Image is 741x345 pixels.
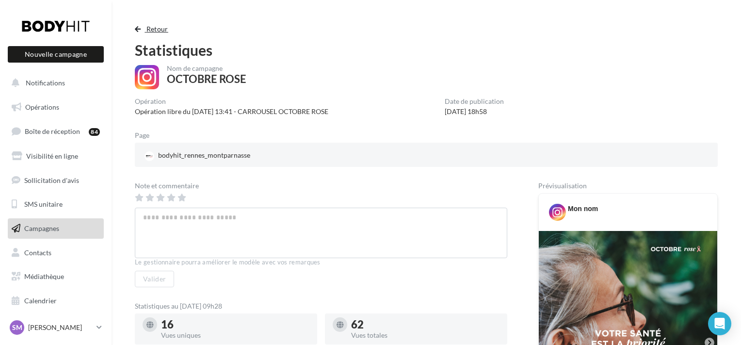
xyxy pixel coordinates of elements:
[6,266,106,287] a: Médiathèque
[538,182,718,189] div: Prévisualisation
[26,152,78,160] span: Visibilité en ligne
[445,98,504,105] div: Date de publication
[12,323,22,332] span: SM
[25,127,80,135] span: Boîte de réception
[6,146,106,166] a: Visibilité en ligne
[24,248,51,257] span: Contacts
[6,73,102,93] button: Notifications
[8,318,104,337] a: SM [PERSON_NAME]
[24,176,79,184] span: Sollicitation d'avis
[89,128,100,136] div: 84
[6,170,106,191] a: Sollicitation d'avis
[26,79,65,87] span: Notifications
[6,218,106,239] a: Campagnes
[135,258,507,267] div: Le gestionnaire pourra améliorer le modèle avec vos remarques
[135,107,328,116] div: Opération libre du [DATE] 13:41 - CARROUSEL OCTOBRE ROSE
[135,23,172,35] button: Retour
[6,243,106,263] a: Contacts
[167,65,246,72] div: Nom de campagne
[24,224,59,232] span: Campagnes
[135,132,157,139] div: Page
[28,323,93,332] p: [PERSON_NAME]
[24,272,64,280] span: Médiathèque
[167,74,246,84] div: OCTOBRE ROSE
[445,107,504,116] div: [DATE] 18h58
[135,271,174,287] button: Valider
[135,303,507,310] div: Statistiques au [DATE] 09h28
[351,332,499,339] div: Vues totales
[351,319,499,330] div: 62
[568,204,598,214] div: Mon nom
[708,312,731,335] div: Open Intercom Messenger
[8,46,104,63] button: Nouvelle campagne
[24,200,63,208] span: SMS unitaire
[6,291,106,311] a: Calendrier
[146,25,168,33] span: Retour
[135,43,718,57] div: Statistiques
[135,98,328,105] div: Opération
[6,121,106,142] a: Boîte de réception84
[6,194,106,214] a: SMS unitaire
[143,148,332,163] a: bodyhit_rennes_montparnasse
[161,332,309,339] div: Vues uniques
[143,148,252,163] div: bodyhit_rennes_montparnasse
[24,296,57,305] span: Calendrier
[6,97,106,117] a: Opérations
[161,319,309,330] div: 16
[25,103,59,111] span: Opérations
[135,182,507,189] div: Note et commentaire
